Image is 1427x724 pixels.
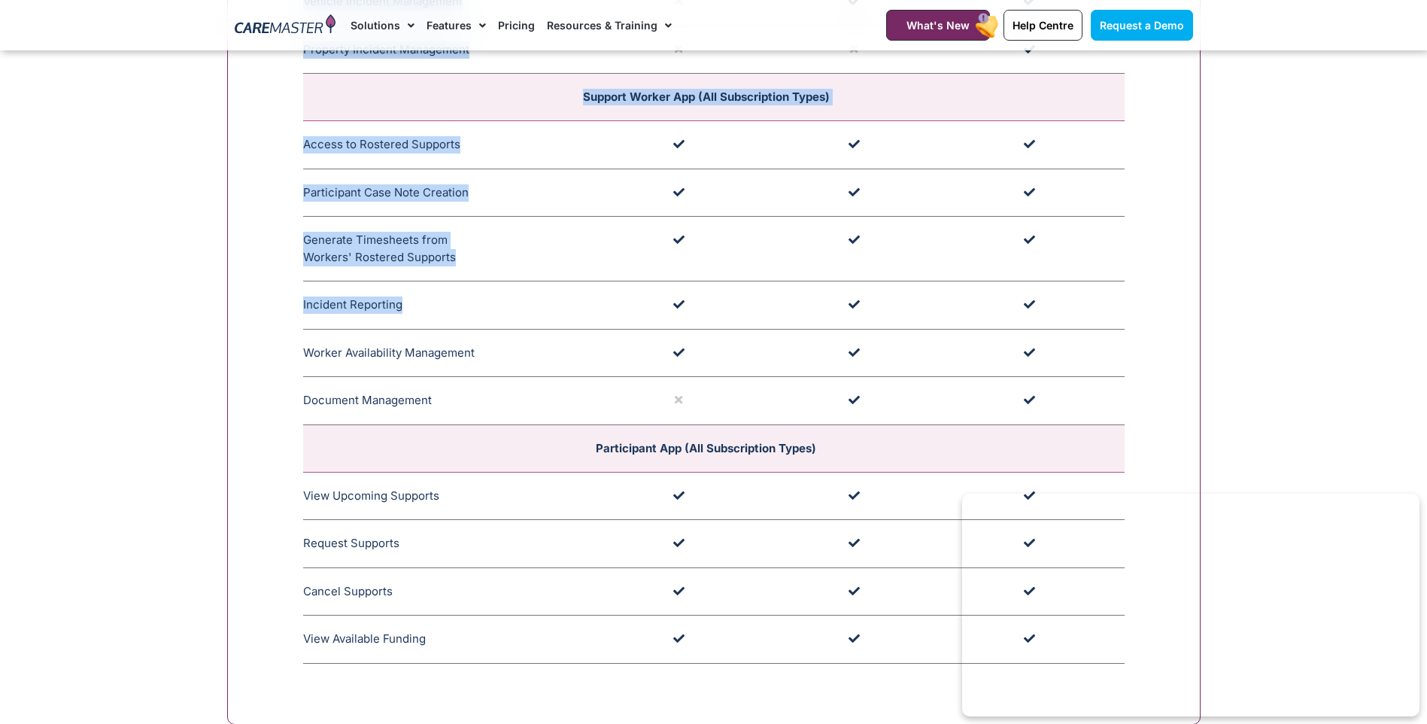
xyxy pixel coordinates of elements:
[303,520,599,568] td: Request Supports
[583,90,830,104] span: Support Worker App (All Subscription Types)
[1003,10,1082,41] a: Help Centre
[962,494,1419,716] iframe: Popup CTA
[303,329,599,377] td: Worker Availability Management
[303,217,599,281] td: Generate Timesheets from Workers' Rostered Supports
[1091,10,1193,41] a: Request a Demo
[1100,19,1184,32] span: Request a Demo
[303,121,599,169] td: Access to Rostered Supports
[303,169,599,217] td: Participant Case Note Creation
[303,377,599,425] td: Document Management
[906,19,970,32] span: What's New
[303,616,599,664] td: View Available Funding
[1013,19,1073,32] span: Help Centre
[303,281,599,330] td: Incident Reporting
[596,441,816,455] span: Participant App (All Subscription Types)
[235,14,336,37] img: CareMaster Logo
[303,567,599,616] td: Cancel Supports
[886,10,990,41] a: What's New
[303,472,599,520] td: View Upcoming Supports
